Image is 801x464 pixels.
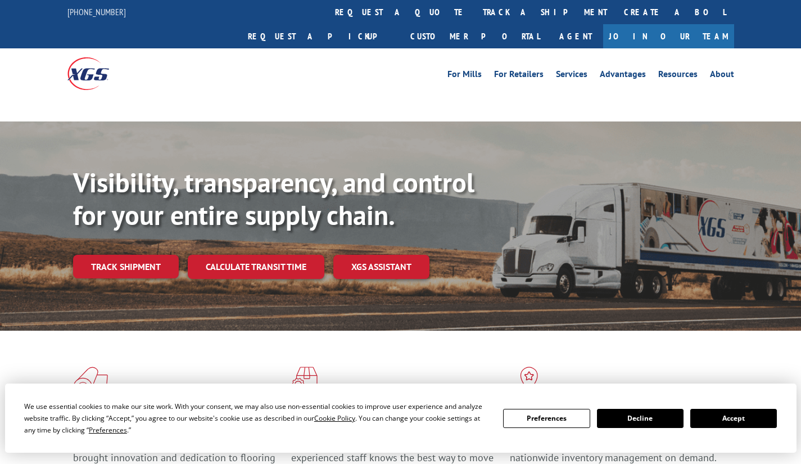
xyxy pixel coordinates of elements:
[5,384,797,453] div: Cookie Consent Prompt
[73,255,179,278] a: Track shipment
[188,255,324,279] a: Calculate transit time
[690,409,777,428] button: Accept
[710,70,734,82] a: About
[600,70,646,82] a: Advantages
[24,400,490,436] div: We use essential cookies to make our site work. With your consent, we may also use non-essential ...
[447,70,482,82] a: For Mills
[333,255,429,279] a: XGS ASSISTANT
[597,409,684,428] button: Decline
[73,165,474,232] b: Visibility, transparency, and control for your entire supply chain.
[291,367,318,396] img: xgs-icon-focused-on-flooring-red
[239,24,402,48] a: Request a pickup
[603,24,734,48] a: Join Our Team
[494,70,544,82] a: For Retailers
[658,70,698,82] a: Resources
[314,413,355,423] span: Cookie Policy
[548,24,603,48] a: Agent
[503,409,590,428] button: Preferences
[67,6,126,17] a: [PHONE_NUMBER]
[89,425,127,435] span: Preferences
[510,367,549,396] img: xgs-icon-flagship-distribution-model-red
[556,70,587,82] a: Services
[73,367,108,396] img: xgs-icon-total-supply-chain-intelligence-red
[402,24,548,48] a: Customer Portal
